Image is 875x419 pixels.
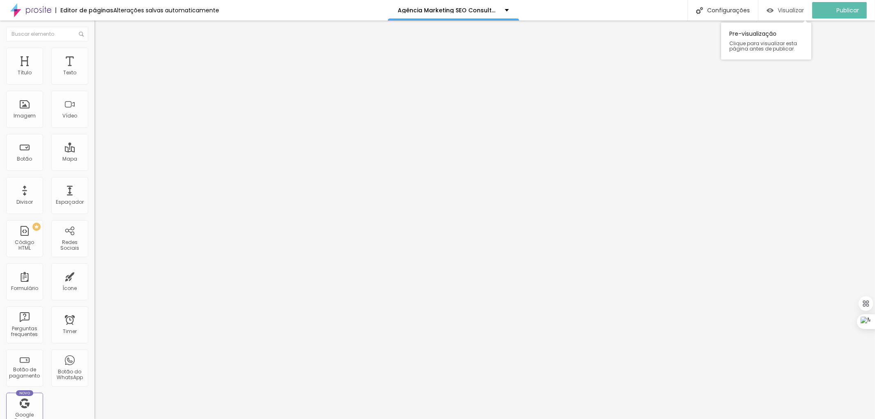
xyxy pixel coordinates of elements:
p: Agência Marketing SEO Consultor - Cambuí - [GEOGRAPHIC_DATA] [398,7,499,13]
div: Editor de páginas [55,7,113,13]
span: Clique para visualizar esta página antes de publicar. [729,41,803,51]
div: Timer [63,329,77,334]
div: Botão do WhatsApp [53,369,86,381]
div: Mapa [62,156,77,162]
div: Imagem [14,113,36,119]
span: Publicar [836,7,859,14]
button: Visualizar [758,2,812,18]
div: Redes Sociais [53,239,86,251]
input: Buscar elemento [6,27,88,41]
div: Novo [16,390,34,396]
button: Publicar [812,2,867,18]
span: Visualizar [778,7,804,14]
div: Vídeo [62,113,77,119]
iframe: Editor [94,21,875,419]
img: Icone [79,32,84,37]
img: view-1.svg [767,7,774,14]
img: Icone [696,7,703,14]
div: Pre-visualização [721,23,811,60]
div: Alterações salvas automaticamente [113,7,219,13]
div: Espaçador [56,199,84,205]
div: Perguntas frequentes [8,326,41,338]
div: Botão [17,156,32,162]
div: Texto [63,70,76,76]
div: Ícone [63,285,77,291]
div: Título [18,70,32,76]
div: Formulário [11,285,38,291]
div: Divisor [16,199,33,205]
div: Botão de pagamento [8,367,41,379]
div: Código HTML [8,239,41,251]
